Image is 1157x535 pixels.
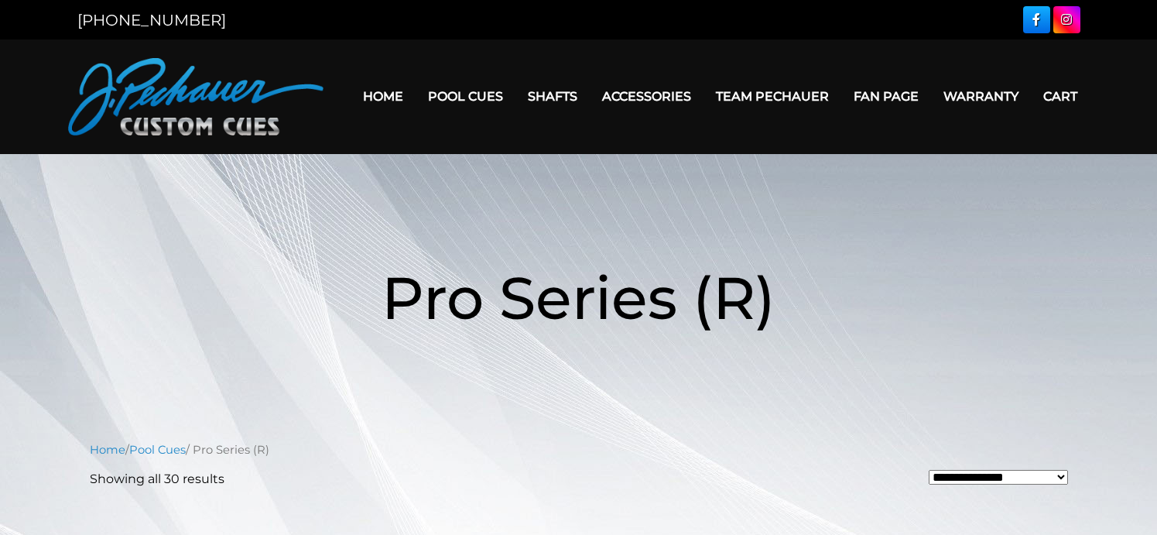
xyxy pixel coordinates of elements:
[77,11,226,29] a: [PHONE_NUMBER]
[416,77,515,116] a: Pool Cues
[129,443,186,457] a: Pool Cues
[90,470,224,489] p: Showing all 30 results
[515,77,590,116] a: Shafts
[929,470,1068,485] select: Shop order
[931,77,1031,116] a: Warranty
[68,58,323,135] img: Pechauer Custom Cues
[590,77,703,116] a: Accessories
[1031,77,1090,116] a: Cart
[703,77,841,116] a: Team Pechauer
[351,77,416,116] a: Home
[90,443,125,457] a: Home
[382,262,775,334] span: Pro Series (R)
[841,77,931,116] a: Fan Page
[90,441,1068,458] nav: Breadcrumb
